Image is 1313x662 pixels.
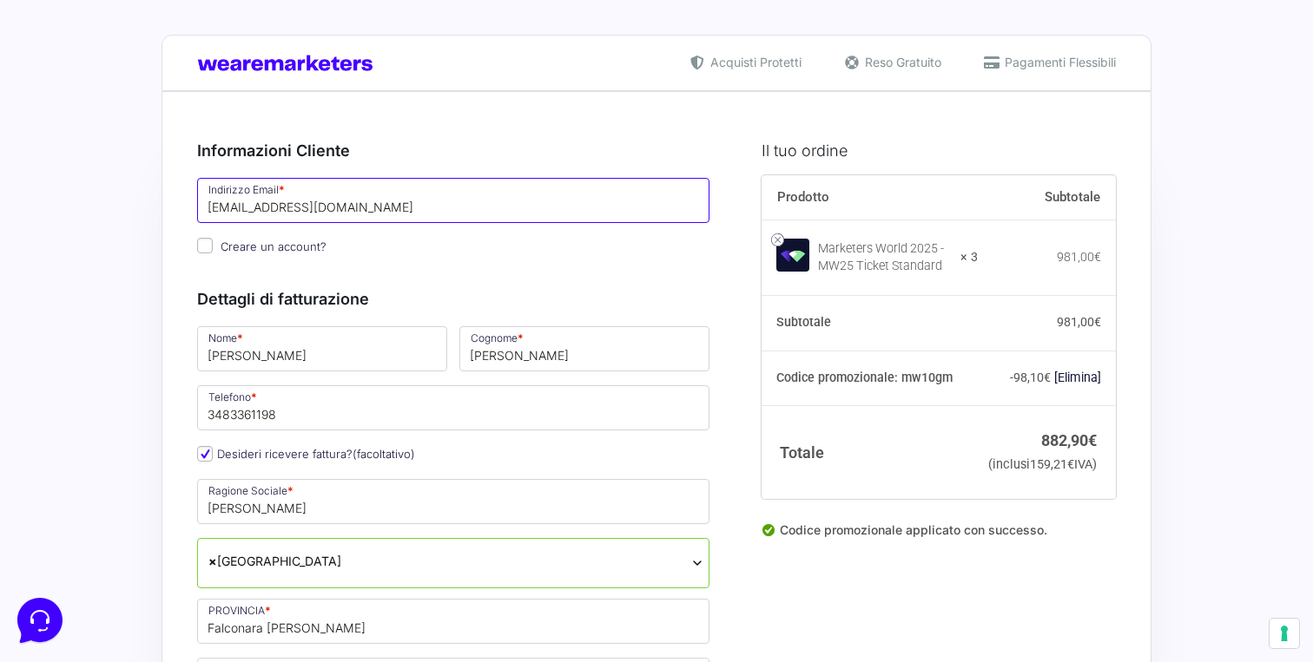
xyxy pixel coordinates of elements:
a: Rimuovi il codice promozionale mw10gm [1054,370,1101,384]
span: Acquisti Protetti [706,53,802,71]
span: € [1094,315,1101,329]
input: Cognome * [459,326,709,371]
img: Marketers World 2025 - MW25 Ticket Standard [776,239,809,272]
span: Your Conversations [28,97,141,111]
span: € [1044,370,1051,384]
th: Totale [762,406,978,499]
span: 98,10 [1013,370,1051,384]
div: Codice promozionale applicato con successo. [762,521,1116,554]
span: Italia [208,552,698,570]
a: Open Help Center [216,243,320,257]
img: dark [56,125,90,160]
div: Marketers World 2025 - MW25 Ticket Standard [818,240,949,275]
th: Subtotale [978,175,1116,220]
button: Help [227,502,333,542]
input: Indirizzo Email * [197,178,709,223]
th: Subtotale [762,296,978,351]
img: dark [83,125,118,160]
span: 159,21 [1030,457,1074,472]
bdi: 882,90 [1041,431,1097,449]
span: € [1088,431,1097,449]
strong: × 3 [960,249,978,266]
span: Italia [197,538,709,588]
bdi: 981,00 [1057,250,1101,264]
span: € [1094,250,1101,264]
h3: Dettagli di fatturazione [197,287,709,311]
input: PROVINCIA * [197,599,709,644]
span: Creare un account? [221,239,327,253]
iframe: Customerly Messenger Launcher [14,594,66,646]
h3: Informazioni Cliente [197,139,709,162]
button: Le tue preferenze relative al consenso per le tecnologie di tracciamento [1270,619,1299,648]
label: Desideri ricevere fattura? [197,447,415,461]
th: Prodotto [762,175,978,220]
span: Find an Answer [28,243,118,257]
button: Home [14,502,121,542]
img: dark [28,125,63,160]
input: Search for an Article... [39,280,284,298]
input: Nome * [197,326,447,371]
h2: Hello from Marketers 👋 [14,14,292,69]
p: Messages [149,527,199,542]
span: (facoltativo) [353,447,415,461]
input: Telefono * [197,385,709,430]
td: - [978,351,1116,406]
span: Reso Gratuito [861,53,941,71]
input: Ragione Sociale * [197,479,709,524]
th: Codice promozionale: mw10gm [762,351,978,406]
button: Start a Conversation [28,174,320,208]
small: (inclusi IVA) [988,457,1097,472]
bdi: 981,00 [1057,315,1101,329]
span: € [1067,457,1074,472]
p: Home [52,527,82,542]
button: Messages [121,502,228,542]
span: × [208,552,217,570]
input: Creare un account? [197,238,213,253]
span: Pagamenti Flessibili [1000,53,1116,71]
input: Desideri ricevere fattura?(facoltativo) [197,446,213,462]
p: Help [269,527,292,542]
span: Start a Conversation [125,184,243,198]
h3: Il tuo ordine [762,139,1116,162]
